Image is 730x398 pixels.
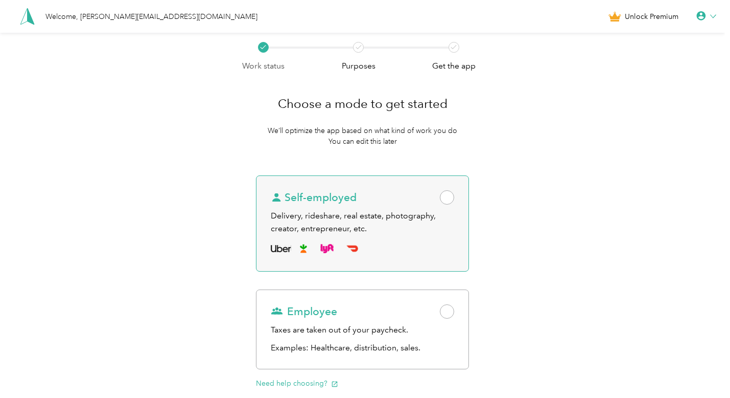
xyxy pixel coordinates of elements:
div: Taxes are taken out of your paycheck. [271,324,454,337]
p: Purposes [342,60,375,73]
p: Examples: Healthcare, distribution, sales. [271,342,454,355]
p: Work status [242,60,285,73]
span: Employee [271,304,337,319]
p: We’ll optimize the app based on what kind of work you do [268,125,457,136]
div: Welcome, [PERSON_NAME][EMAIL_ADDRESS][DOMAIN_NAME] [45,11,257,22]
button: Need help choosing? [256,378,338,389]
span: Unlock Premium [625,11,678,22]
p: You can edit this later [328,136,397,147]
div: Delivery, rideshare, real estate, photography, creator, entrepreneur, etc. [271,210,454,235]
h1: Choose a mode to get started [278,92,448,116]
span: Self-employed [271,190,357,205]
p: Get the app [432,60,476,73]
iframe: Everlance-gr Chat Button Frame [673,341,730,398]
